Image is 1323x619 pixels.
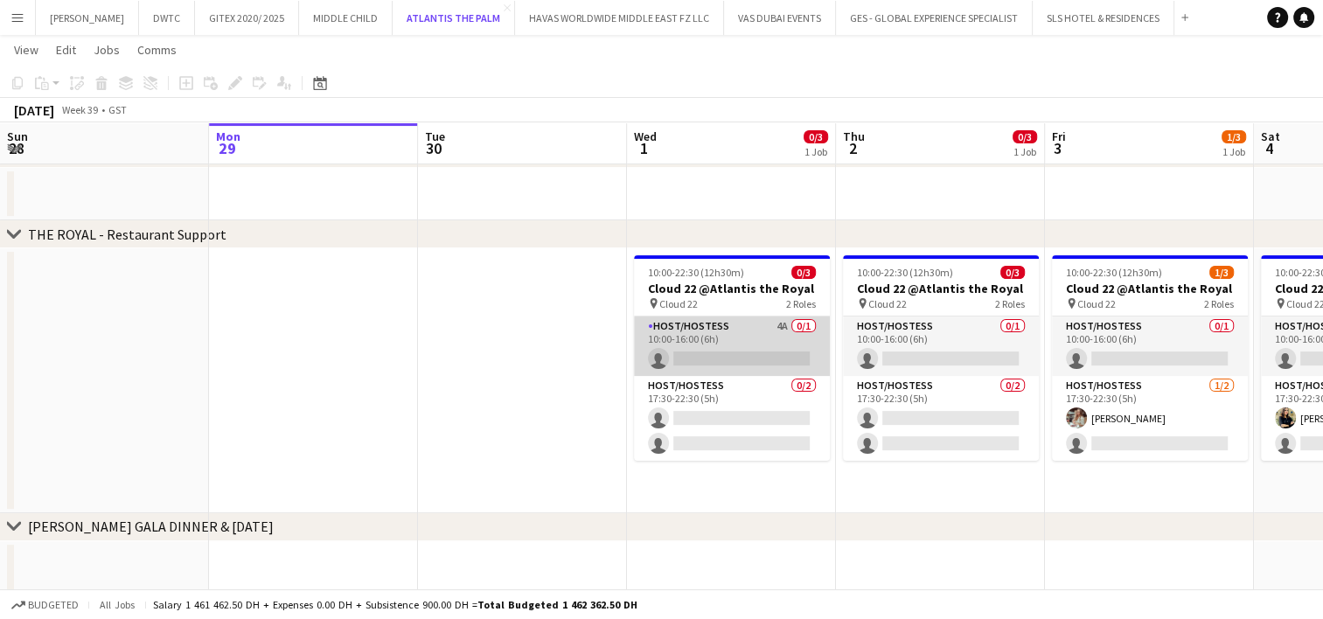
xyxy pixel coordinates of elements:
span: Jobs [94,42,120,58]
a: Jobs [87,38,127,61]
span: 2 Roles [1204,297,1234,310]
span: Cloud 22 [1077,297,1116,310]
button: [PERSON_NAME] [36,1,139,35]
app-card-role: Host/Hostess4A0/110:00-16:00 (6h) [634,316,830,376]
button: HAVAS WORLDWIDE MIDDLE EAST FZ LLC [515,1,724,35]
span: 10:00-22:30 (12h30m) [857,266,953,279]
span: 3 [1049,138,1066,158]
span: 2 Roles [786,297,816,310]
app-job-card: 10:00-22:30 (12h30m)1/3Cloud 22 @Atlantis the Royal Cloud 222 RolesHost/Hostess0/110:00-16:00 (6h... [1052,255,1248,461]
app-card-role: Host/Hostess0/110:00-16:00 (6h) [843,316,1039,376]
span: Cloud 22 [868,297,907,310]
app-card-role: Host/Hostess0/110:00-16:00 (6h) [1052,316,1248,376]
span: 2 [840,138,865,158]
span: 1 [631,138,657,158]
div: Salary 1 461 462.50 DH + Expenses 0.00 DH + Subsistence 900.00 DH = [153,598,637,611]
div: GST [108,103,127,116]
span: All jobs [96,598,138,611]
span: 0/3 [804,130,828,143]
a: View [7,38,45,61]
span: 0/3 [1013,130,1037,143]
h3: Cloud 22 @Atlantis the Royal [843,281,1039,296]
a: Edit [49,38,83,61]
button: DWTC [139,1,195,35]
button: MIDDLE CHILD [299,1,393,35]
span: Fri [1052,129,1066,144]
button: Budgeted [9,595,81,615]
span: Budgeted [28,599,79,611]
a: Comms [130,38,184,61]
span: Tue [425,129,445,144]
span: 0/3 [1000,266,1025,279]
button: GITEX 2020/ 2025 [195,1,299,35]
span: 30 [422,138,445,158]
span: Total Budgeted 1 462 362.50 DH [477,598,637,611]
span: 4 [1258,138,1280,158]
button: VAS DUBAI EVENTS [724,1,836,35]
div: 1 Job [804,145,827,158]
div: THE ROYAL - Restaurant Support [28,226,226,243]
span: Mon [216,129,240,144]
span: 2 Roles [995,297,1025,310]
span: Week 39 [58,103,101,116]
span: Edit [56,42,76,58]
div: 1 Job [1222,145,1245,158]
app-job-card: 10:00-22:30 (12h30m)0/3Cloud 22 @Atlantis the Royal Cloud 222 RolesHost/Hostess4A0/110:00-16:00 (... [634,255,830,461]
span: Sat [1261,129,1280,144]
span: 1/3 [1209,266,1234,279]
app-job-card: 10:00-22:30 (12h30m)0/3Cloud 22 @Atlantis the Royal Cloud 222 RolesHost/Hostess0/110:00-16:00 (6h... [843,255,1039,461]
h3: Cloud 22 @Atlantis the Royal [634,281,830,296]
span: 0/3 [791,266,816,279]
span: 1/3 [1222,130,1246,143]
span: 28 [4,138,28,158]
button: ATLANTIS THE PALM [393,1,515,35]
span: Wed [634,129,657,144]
span: 10:00-22:30 (12h30m) [1066,266,1162,279]
app-card-role: Host/Hostess0/217:30-22:30 (5h) [843,376,1039,461]
span: 29 [213,138,240,158]
span: View [14,42,38,58]
span: Cloud 22 [659,297,698,310]
span: 10:00-22:30 (12h30m) [648,266,744,279]
div: [PERSON_NAME] GALA DINNER & [DATE] [28,518,274,535]
span: Thu [843,129,865,144]
button: SLS HOTEL & RESIDENCES [1033,1,1174,35]
app-card-role: Host/Hostess1/217:30-22:30 (5h)[PERSON_NAME] [1052,376,1248,461]
app-card-role: Host/Hostess0/217:30-22:30 (5h) [634,376,830,461]
div: [DATE] [14,101,54,119]
div: 1 Job [1013,145,1036,158]
button: GES - GLOBAL EXPERIENCE SPECIALIST [836,1,1033,35]
h3: Cloud 22 @Atlantis the Royal [1052,281,1248,296]
span: Comms [137,42,177,58]
span: Sun [7,129,28,144]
